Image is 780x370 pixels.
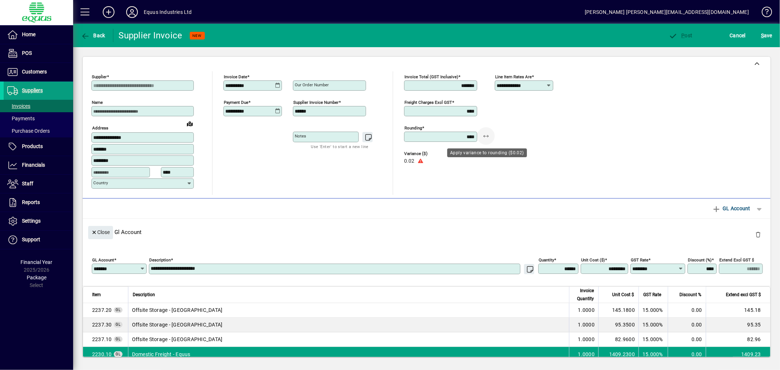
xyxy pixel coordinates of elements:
button: Cancel [728,29,748,42]
span: Support [22,237,40,242]
span: Customers [22,69,47,75]
button: Profile [120,5,144,19]
span: Reports [22,199,40,205]
a: Payments [4,112,73,125]
span: GL [116,308,121,312]
mat-label: Invoice date [224,74,247,79]
mat-label: Supplier [92,74,107,79]
span: S [761,33,764,38]
span: GL [116,352,121,356]
mat-hint: Use 'Enter' to start a new line [311,142,369,151]
span: GL [116,337,121,341]
td: 15.000% [638,303,668,318]
td: 1409.2300 [598,347,638,362]
td: 1.0000 [569,347,598,362]
td: 1409.23 [706,347,770,362]
span: Offsite Storage - Auckland [92,306,112,314]
span: Financial Year [21,259,53,265]
td: 15.000% [638,318,668,332]
a: Invoices [4,100,73,112]
td: 95.35 [706,318,770,332]
span: ave [761,30,772,41]
div: [PERSON_NAME] [PERSON_NAME][EMAIL_ADDRESS][DOMAIN_NAME] [585,6,749,18]
a: Reports [4,193,73,212]
td: 145.18 [706,303,770,318]
a: Products [4,137,73,156]
td: Offsite Storage - [GEOGRAPHIC_DATA] [128,318,569,332]
mat-label: Unit Cost ($) [581,257,605,262]
td: 95.3500 [598,318,638,332]
button: Delete [749,226,767,243]
mat-label: Description [149,257,171,262]
mat-label: Payment due [224,100,248,105]
a: Settings [4,212,73,230]
td: 0.00 [668,303,706,318]
td: 15.000% [638,347,668,362]
app-page-header-button: Back [73,29,113,42]
a: Financials [4,156,73,174]
app-page-header-button: Delete [749,231,767,238]
button: Add [97,5,120,19]
mat-label: Extend excl GST $ [719,257,754,262]
td: 0.00 [668,347,706,362]
td: 0.00 [668,318,706,332]
td: 82.96 [706,332,770,347]
button: Back [79,29,107,42]
mat-label: Country [93,180,108,185]
a: Purchase Orders [4,125,73,137]
span: Unit Cost $ [612,291,634,299]
span: Staff [22,181,33,186]
span: Invoice Quantity [574,287,594,303]
span: P [682,33,685,38]
span: POS [22,50,32,56]
span: GL Account [712,203,750,214]
a: View on map [184,118,196,129]
mat-label: Our order number [295,82,329,87]
span: Payments [7,116,35,121]
span: Domestic Freight - Equus [92,351,112,358]
span: Close [91,226,110,238]
a: Home [4,26,73,44]
div: Equus Industries Ltd [144,6,192,18]
span: Offsite Storage - Wellington [92,321,112,328]
mat-label: Supplier invoice number [293,100,339,105]
mat-label: Line item rates are [495,74,532,79]
span: Offsite Storage - Christchurch [92,336,112,343]
span: Item [92,291,101,299]
td: 1.0000 [569,318,598,332]
span: Discount % [679,291,701,299]
mat-label: GST rate [631,257,648,262]
span: Purchase Orders [7,128,50,134]
span: Financials [22,162,45,168]
span: GL [116,322,121,326]
div: Apply variance to rounding ($0.02) [447,148,527,157]
span: 0.02 [404,158,414,164]
span: NEW [193,33,202,38]
a: Staff [4,175,73,193]
div: Supplier Invoice [119,30,182,41]
mat-label: Notes [295,133,306,139]
mat-label: Quantity [539,257,554,262]
span: Products [22,143,43,149]
mat-label: Rounding [404,125,422,131]
td: Offsite Storage - [GEOGRAPHIC_DATA] [128,303,569,318]
span: ost [669,33,693,38]
div: Gl Account [83,219,770,245]
button: Close [88,226,113,239]
span: Suppliers [22,87,43,93]
td: 15.000% [638,332,668,347]
button: Save [759,29,774,42]
mat-label: Discount (%) [688,257,712,262]
span: Variance ($) [404,151,448,156]
span: Settings [22,218,41,224]
app-page-header-button: Close [86,229,115,235]
a: Knowledge Base [756,1,771,25]
mat-label: GL Account [92,257,114,262]
td: 145.1800 [598,303,638,318]
td: 82.9600 [598,332,638,347]
mat-label: Name [92,100,103,105]
mat-label: Invoice Total (GST inclusive) [404,74,458,79]
td: Offsite Storage - [GEOGRAPHIC_DATA] [128,332,569,347]
span: Back [81,33,105,38]
span: Package [27,275,46,280]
